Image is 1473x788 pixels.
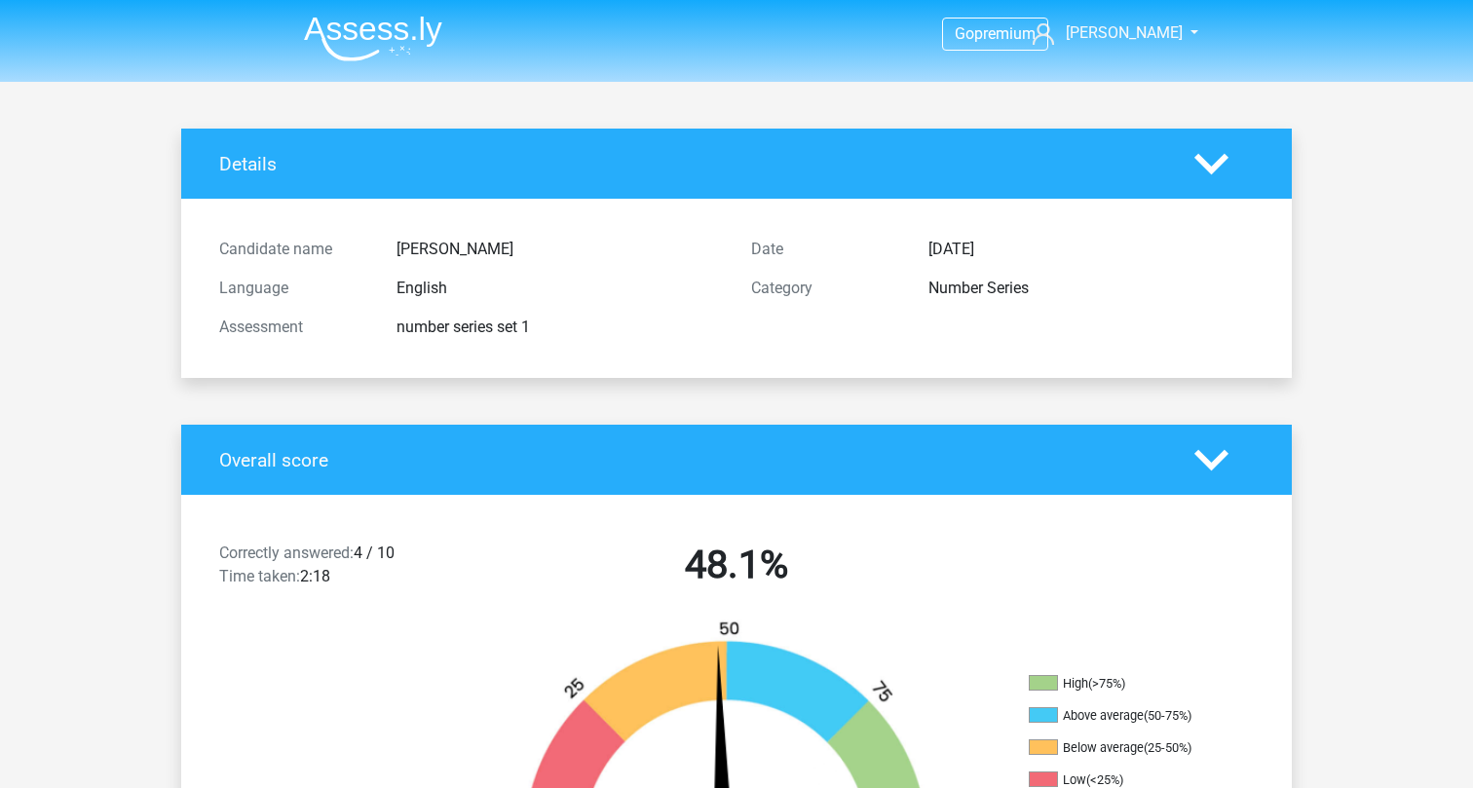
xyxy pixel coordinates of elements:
[382,238,736,261] div: [PERSON_NAME]
[205,542,471,596] div: 4 / 10 2:18
[1144,708,1191,723] div: (50-75%)
[205,277,382,300] div: Language
[943,20,1047,47] a: Gopremium
[974,24,1036,43] span: premium
[485,542,988,588] h2: 48.1%
[1029,675,1224,693] li: High
[1144,740,1191,755] div: (25-50%)
[219,567,300,585] span: Time taken:
[1029,707,1224,725] li: Above average
[382,277,736,300] div: English
[1066,23,1183,42] span: [PERSON_NAME]
[1086,772,1123,787] div: (<25%)
[382,316,736,339] div: number series set 1
[1025,21,1185,45] a: [PERSON_NAME]
[1029,739,1224,757] li: Below average
[219,544,354,562] span: Correctly answered:
[219,153,1165,175] h4: Details
[1088,676,1125,691] div: (>75%)
[736,277,914,300] div: Category
[914,238,1268,261] div: [DATE]
[304,16,442,61] img: Assessly
[219,449,1165,471] h4: Overall score
[736,238,914,261] div: Date
[205,238,382,261] div: Candidate name
[955,24,974,43] span: Go
[205,316,382,339] div: Assessment
[914,277,1268,300] div: Number Series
